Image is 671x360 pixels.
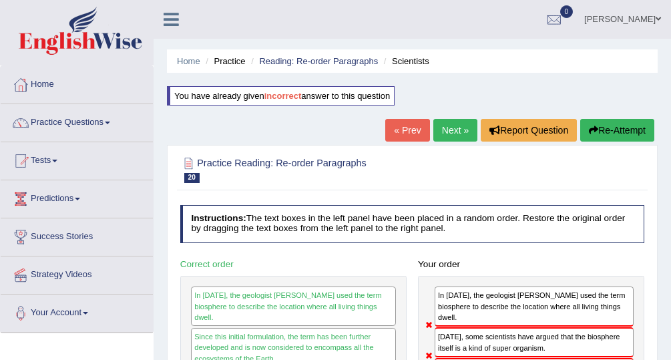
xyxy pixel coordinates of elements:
a: Success Stories [1,218,153,252]
div: In [DATE], the geologist [PERSON_NAME] used the term biosphere to describe the location where all... [435,287,634,327]
a: Home [177,56,200,66]
span: 20 [184,173,200,183]
a: Practice Questions [1,104,153,138]
h2: Practice Reading: Re-order Paragraphs [180,155,468,183]
div: In [DATE], the geologist [PERSON_NAME] used the term biosphere to describe the location where all... [191,287,396,326]
li: Scientists [381,55,429,67]
h4: The text boxes in the left panel have been placed in a random order. Restore the original order b... [180,205,645,243]
a: Next » [433,119,477,142]
b: incorrect [264,91,302,101]
b: Instructions: [191,213,246,223]
a: Your Account [1,295,153,328]
div: You have already given answer to this question [167,86,395,106]
h4: Your order [418,260,644,270]
a: Tests [1,142,153,176]
li: Practice [202,55,245,67]
a: Predictions [1,180,153,214]
a: Reading: Re-order Paragraphs [259,56,378,66]
a: Home [1,66,153,100]
a: « Prev [385,119,429,142]
span: 0 [560,5,574,18]
h4: Correct order [180,260,407,270]
div: [DATE], some scientists have argued that the biosphere itself is a kind of super organism. [435,327,634,357]
button: Re-Attempt [580,119,654,142]
button: Report Question [481,119,577,142]
a: Strategy Videos [1,256,153,290]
